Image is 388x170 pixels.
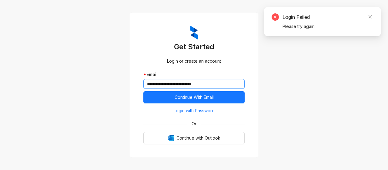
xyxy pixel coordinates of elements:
span: Login with Password [174,107,215,114]
div: Login or create an account [143,58,245,64]
div: Login Failed [283,13,373,21]
a: Close [367,13,373,20]
img: ZumaIcon [190,26,198,40]
div: Please try again. [283,23,373,30]
span: Continue With Email [175,94,214,101]
button: OutlookContinue with Outlook [143,132,245,144]
div: Email [143,71,245,78]
span: Or [187,120,201,127]
button: Login with Password [143,106,245,116]
button: Continue With Email [143,91,245,103]
span: Continue with Outlook [176,135,220,141]
img: Outlook [168,135,174,141]
h3: Get Started [143,42,245,52]
span: close [368,15,372,19]
span: close-circle [272,13,279,21]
